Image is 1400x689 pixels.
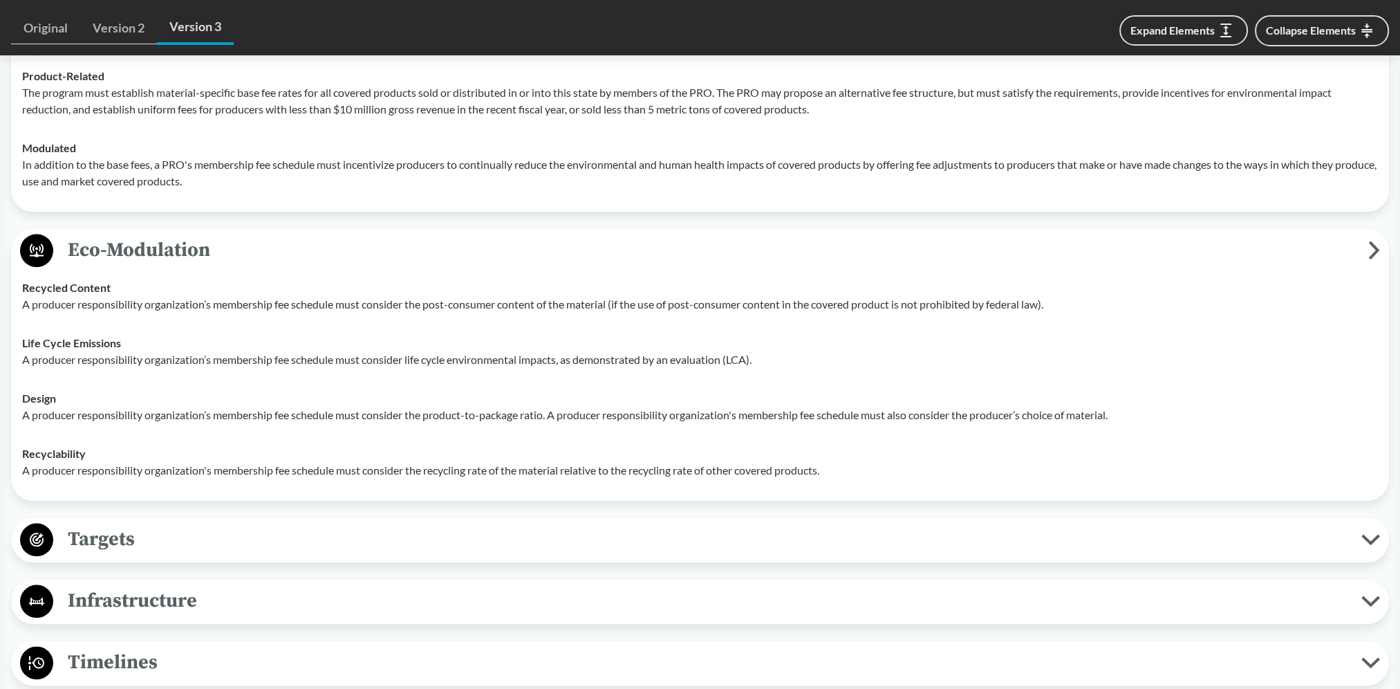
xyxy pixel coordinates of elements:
p: A producer responsibility organization’s membership fee schedule must consider life cycle environ... [22,351,1378,368]
button: Eco-Modulation [16,233,1384,268]
strong: Modulated [22,141,76,154]
span: Eco-Modulation [53,235,1368,266]
button: Infrastructure [16,584,1384,619]
p: In addition to the base fees, a PRO's membership fee schedule must incentivize producers to conti... [22,156,1378,190]
span: Timelines [53,647,1361,678]
strong: Design [22,392,56,405]
p: The program must establish material-specific base fee rates for all covered products sold or dist... [22,84,1378,118]
button: Expand Elements [1119,15,1248,46]
a: Version 2 [80,12,157,44]
a: Version 3 [157,11,234,45]
p: A producer responsibility organization’s membership fee schedule must consider the post-consumer ... [22,296,1378,313]
button: Timelines [16,645,1384,681]
span: Targets [53,524,1361,555]
strong: Product-Related [22,69,104,82]
p: A producer responsibility organization's membership fee schedule must consider the recycling rate... [22,462,1378,479]
button: Collapse Elements [1255,15,1389,46]
button: Targets [16,522,1384,558]
a: Original [11,12,80,44]
span: Infrastructure [53,585,1361,616]
strong: Life Cycle Emissions [22,336,121,349]
strong: Recyclability [22,447,86,460]
p: A producer responsibility organization’s membership fee schedule must consider the product-to-pac... [22,407,1378,423]
strong: Recycled Content [22,281,111,294]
